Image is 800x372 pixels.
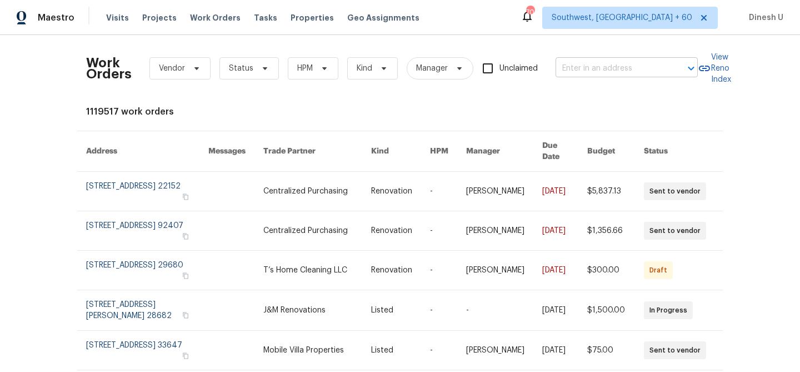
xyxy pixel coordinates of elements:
td: Centralized Purchasing [254,211,362,251]
span: Unclaimed [499,63,538,75]
td: [PERSON_NAME] [457,211,533,251]
span: Kind [357,63,372,74]
td: T’s Home Cleaning LLC [254,251,362,290]
td: - [421,290,457,331]
td: [PERSON_NAME] [457,331,533,370]
span: Manager [416,63,448,74]
span: Tasks [254,14,277,22]
span: Maestro [38,12,74,23]
td: Centralized Purchasing [254,172,362,211]
td: [PERSON_NAME] [457,172,533,211]
span: Vendor [159,63,185,74]
span: Visits [106,12,129,23]
span: Southwest, [GEOGRAPHIC_DATA] + 60 [552,12,692,23]
td: [PERSON_NAME] [457,251,533,290]
td: Mobile Villa Properties [254,331,362,370]
td: - [421,211,457,251]
th: Trade Partner [254,131,362,172]
div: 700 [526,7,534,18]
span: Properties [291,12,334,23]
button: Open [683,61,699,76]
td: Listed [362,290,421,331]
th: Messages [199,131,254,172]
td: - [421,331,457,370]
th: Address [77,131,199,172]
td: Renovation [362,211,421,251]
a: View Reno Index [698,52,731,85]
span: Work Orders [190,12,241,23]
td: Renovation [362,251,421,290]
td: J&M Renovations [254,290,362,331]
button: Copy Address [181,310,191,320]
input: Enter in an address [556,60,667,77]
h2: Work Orders [86,57,132,80]
button: Copy Address [181,231,191,241]
td: - [421,172,457,211]
th: HPM [421,131,457,172]
th: Budget [578,131,635,172]
th: Manager [457,131,533,172]
button: Copy Address [181,271,191,281]
span: Status [229,63,253,74]
td: - [421,251,457,290]
button: Copy Address [181,351,191,361]
th: Status [635,131,723,172]
button: Copy Address [181,192,191,202]
td: Renovation [362,172,421,211]
span: HPM [297,63,313,74]
th: Due Date [533,131,578,172]
span: Dinesh U [744,12,783,23]
span: Geo Assignments [347,12,419,23]
th: Kind [362,131,421,172]
div: 1119517 work orders [86,106,714,117]
span: Projects [142,12,177,23]
td: Listed [362,331,421,370]
td: - [457,290,533,331]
